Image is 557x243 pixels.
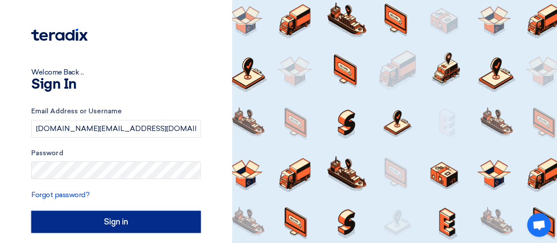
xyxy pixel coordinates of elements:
[31,78,201,92] h1: Sign In
[31,191,89,199] a: Forgot password?
[527,213,551,237] div: Open chat
[31,29,88,41] img: Teradix logo
[31,211,201,233] input: Sign in
[31,67,201,78] div: Welcome Back ...
[31,106,201,116] label: Email Address or Username
[31,120,201,138] input: Enter your business email or username
[31,148,201,158] label: Password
